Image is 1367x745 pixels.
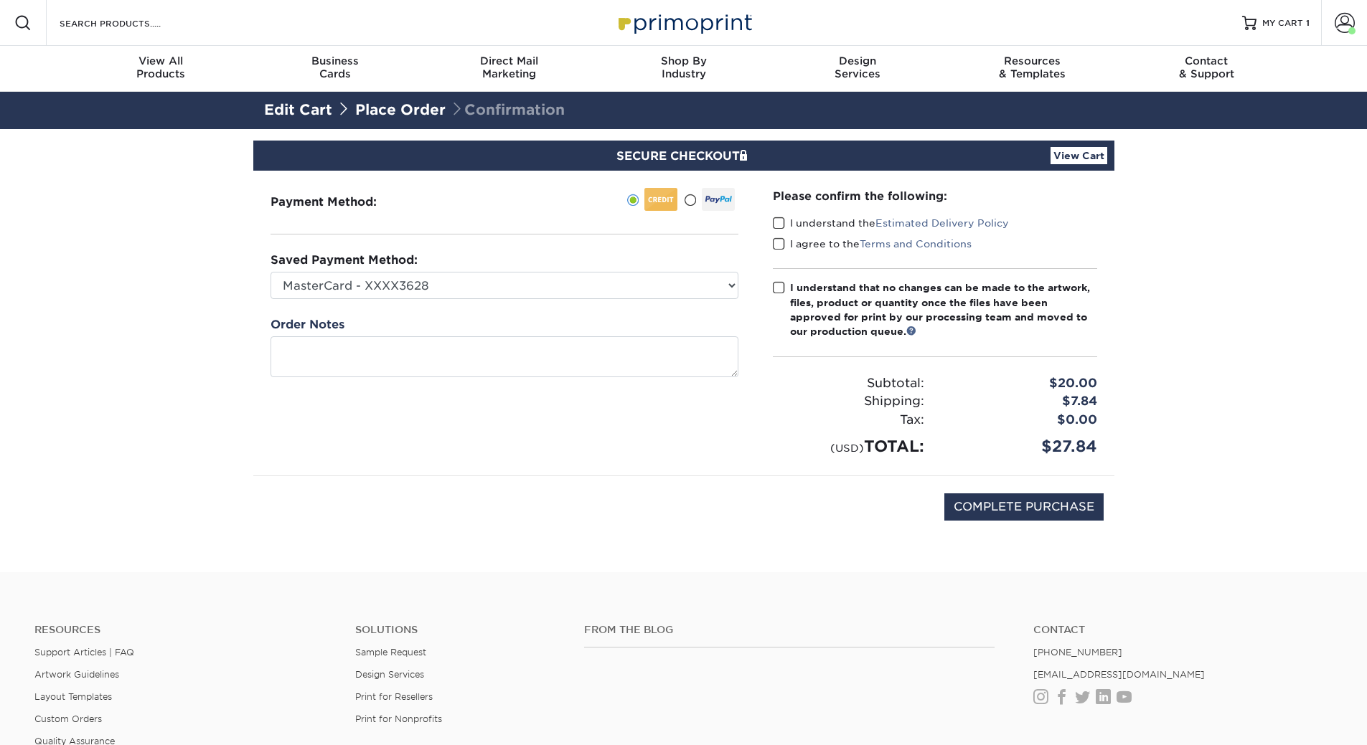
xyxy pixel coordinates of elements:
span: Contact [1119,54,1294,67]
a: View Cart [1051,147,1107,164]
span: Design [771,54,945,67]
div: Cards [248,54,422,80]
div: Industry [596,54,771,80]
a: Support Articles | FAQ [34,647,134,658]
div: Services [771,54,945,80]
h4: From the Blog [584,624,995,636]
span: MY CART [1262,17,1303,29]
a: Contact& Support [1119,46,1294,92]
div: $27.84 [935,435,1108,458]
div: $7.84 [935,392,1108,411]
label: Saved Payment Method: [271,252,418,269]
a: Resources& Templates [945,46,1119,92]
a: Estimated Delivery Policy [875,217,1009,229]
div: Subtotal: [762,374,935,393]
a: Layout Templates [34,691,112,702]
a: Artwork Guidelines [34,669,119,680]
span: SECURE CHECKOUT [616,149,751,163]
a: Design Services [355,669,424,680]
input: COMPLETE PURCHASE [944,493,1104,521]
h4: Solutions [355,624,563,636]
a: Direct MailMarketing [422,46,596,92]
span: Resources [945,54,1119,67]
span: Shop By [596,54,771,67]
div: Tax: [762,411,935,430]
a: Edit Cart [264,101,332,118]
div: Please confirm the following: [773,188,1097,204]
span: Business [248,54,422,67]
input: SEARCH PRODUCTS..... [58,14,198,32]
a: Shop ByIndustry [596,46,771,92]
label: I agree to the [773,237,972,251]
div: & Templates [945,54,1119,80]
div: $20.00 [935,374,1108,393]
div: & Support [1119,54,1294,80]
small: (USD) [830,442,864,454]
div: $0.00 [935,411,1108,430]
span: 1 [1306,18,1310,28]
a: DesignServices [771,46,945,92]
a: BusinessCards [248,46,422,92]
a: Place Order [355,101,446,118]
a: Terms and Conditions [860,238,972,250]
h3: Payment Method: [271,195,412,209]
a: Contact [1033,624,1333,636]
label: I understand the [773,216,1009,230]
img: Primoprint [612,7,756,38]
a: [EMAIL_ADDRESS][DOMAIN_NAME] [1033,669,1205,680]
div: Products [74,54,248,80]
div: Shipping: [762,392,935,411]
div: Marketing [422,54,596,80]
a: [PHONE_NUMBER] [1033,647,1122,658]
div: TOTAL: [762,435,935,458]
label: Order Notes [271,316,344,333]
a: View AllProducts [74,46,248,92]
div: I understand that no changes can be made to the artwork, files, product or quantity once the file... [790,280,1097,339]
span: View All [74,54,248,67]
span: Direct Mail [422,54,596,67]
a: Print for Resellers [355,691,433,702]
span: Confirmation [450,101,565,118]
h4: Resources [34,624,334,636]
a: Sample Request [355,647,426,658]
